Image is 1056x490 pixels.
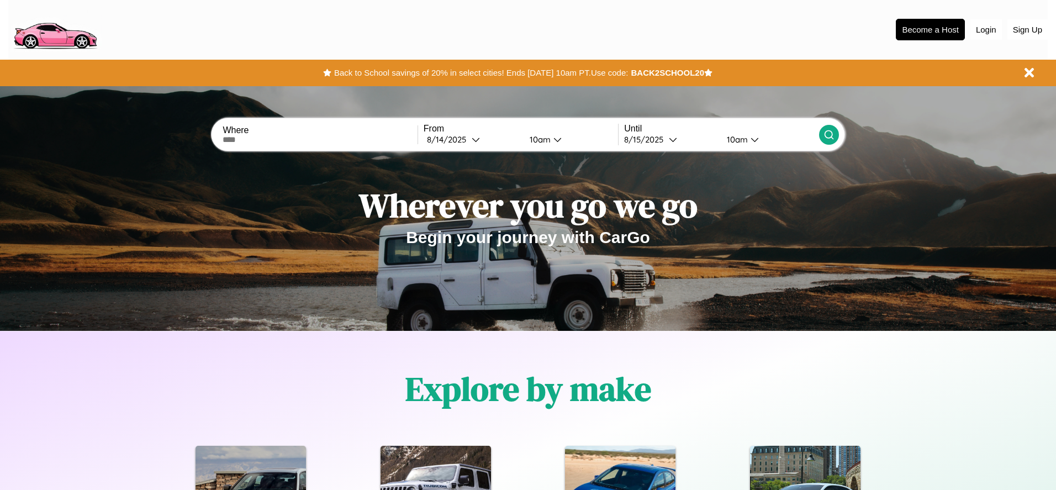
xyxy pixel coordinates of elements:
button: Back to School savings of 20% in select cities! Ends [DATE] 10am PT.Use code: [331,65,631,81]
h1: Explore by make [405,366,651,412]
button: 10am [521,134,618,145]
div: 8 / 14 / 2025 [427,134,472,145]
div: 10am [524,134,553,145]
b: BACK2SCHOOL20 [631,68,704,77]
label: Until [624,124,819,134]
button: 8/14/2025 [424,134,521,145]
button: Become a Host [896,19,965,40]
label: Where [223,125,417,135]
button: Sign Up [1007,19,1048,40]
div: 10am [721,134,751,145]
label: From [424,124,618,134]
button: 10am [718,134,819,145]
img: logo [8,6,102,52]
button: Login [970,19,1002,40]
div: 8 / 15 / 2025 [624,134,669,145]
